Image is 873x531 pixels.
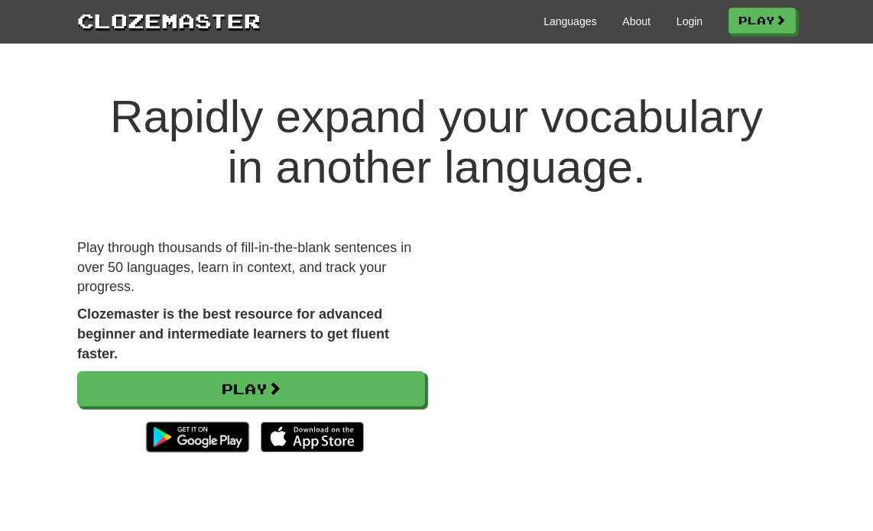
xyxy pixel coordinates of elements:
a: Play [77,371,425,406]
a: Play [729,8,796,34]
a: About [622,14,651,29]
a: Languages [544,14,596,29]
a: Clozemaster [77,6,261,34]
a: Login [677,14,703,29]
strong: Clozemaster is the best resource for advanced beginner and intermediate learners to get fluent fa... [77,306,389,361]
img: Get it on Google Play [138,414,257,460]
img: Download_on_the_App_Store_Badge_US-UK_135x40-25178aeef6eb6b83b96f5f2d004eda3bffbb37122de64afbaef7... [261,422,364,452]
p: Play through thousands of fill-in-the-blank sentences in over 50 languages, learn in context, and... [77,238,425,297]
